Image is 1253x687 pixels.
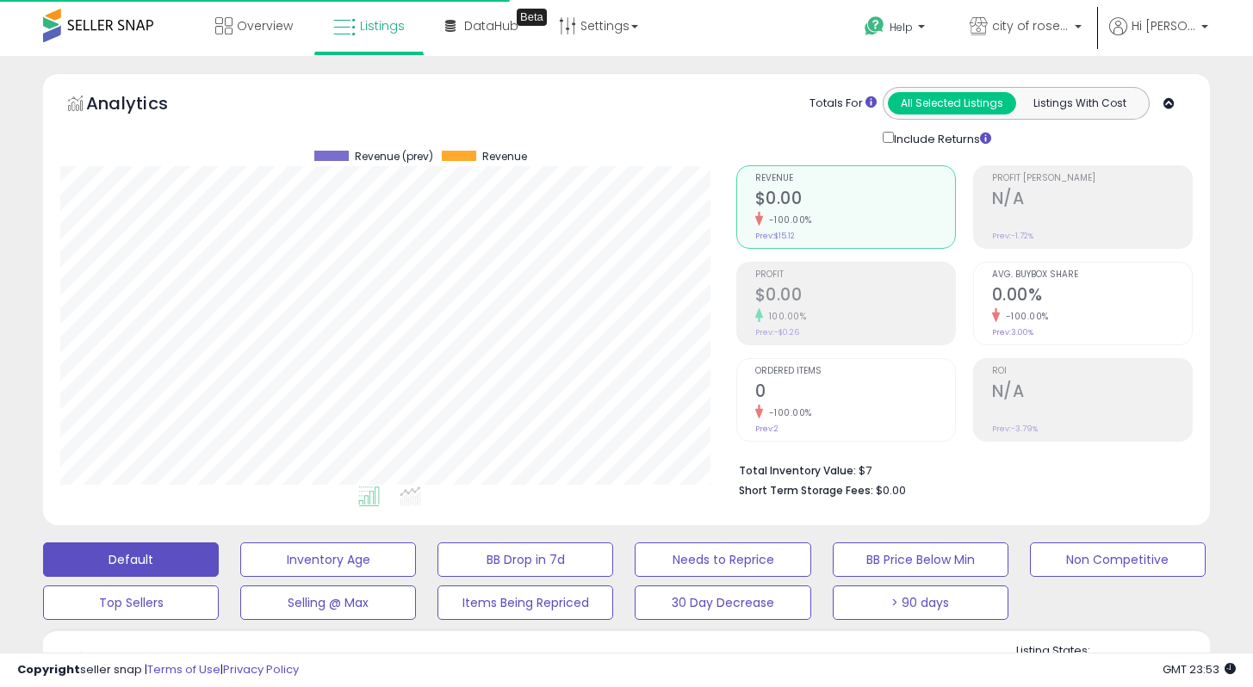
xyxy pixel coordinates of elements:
b: Total Inventory Value: [739,463,856,478]
span: Revenue [482,151,527,163]
small: Prev: 3.00% [992,327,1033,337]
span: Revenue [755,174,955,183]
h2: $0.00 [755,285,955,308]
small: Prev: -3.79% [992,424,1038,434]
h2: N/A [992,189,1192,212]
button: > 90 days [833,585,1008,620]
h2: 0 [755,381,955,405]
div: seller snap | | [17,662,299,678]
b: Short Term Storage Fees: [739,483,873,498]
small: 100.00% [763,310,807,323]
small: Prev: $15.12 [755,231,795,241]
button: Default [43,542,219,577]
button: Items Being Repriced [437,585,613,620]
span: DataHub [464,17,518,34]
i: Get Help [864,15,885,37]
h2: $0.00 [755,189,955,212]
span: Hi [PERSON_NAME] [1132,17,1196,34]
div: Totals For [809,96,877,112]
span: city of roses distributors llc [992,17,1070,34]
span: ROI [992,367,1192,376]
button: 30 Day Decrease [635,585,810,620]
button: BB Drop in 7d [437,542,613,577]
a: Help [851,3,942,56]
span: Listings [360,17,405,34]
span: Avg. Buybox Share [992,270,1192,280]
small: Prev: -1.72% [992,231,1033,241]
h2: N/A [992,381,1192,405]
h5: Analytics [86,91,202,120]
button: All Selected Listings [888,92,1016,114]
span: Profit [755,270,955,280]
span: Profit [PERSON_NAME] [992,174,1192,183]
span: $0.00 [876,482,906,498]
small: -100.00% [1000,310,1049,323]
small: Prev: 2 [755,424,778,434]
small: Prev: -$0.26 [755,327,799,337]
button: Non Competitive [1030,542,1206,577]
strong: Copyright [17,661,80,678]
button: Top Sellers [43,585,219,620]
div: Tooltip anchor [517,9,547,26]
h5: Listings [91,649,158,673]
a: Hi [PERSON_NAME] [1109,17,1208,56]
p: Listing States: [1016,643,1210,659]
small: -100.00% [763,406,812,419]
span: Ordered Items [755,367,955,376]
li: $7 [739,459,1180,480]
span: Overview [237,17,293,34]
button: Inventory Age [240,542,416,577]
a: Privacy Policy [223,661,299,678]
small: -100.00% [763,214,812,226]
button: Needs to Reprice [635,542,810,577]
h2: 0.00% [992,285,1192,308]
span: Help [890,20,913,34]
a: Terms of Use [147,661,220,678]
button: Selling @ Max [240,585,416,620]
span: 2025-09-13 23:53 GMT [1163,661,1236,678]
div: Include Returns [870,128,1012,148]
span: Revenue (prev) [355,151,433,163]
button: BB Price Below Min [833,542,1008,577]
button: Listings With Cost [1015,92,1144,114]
